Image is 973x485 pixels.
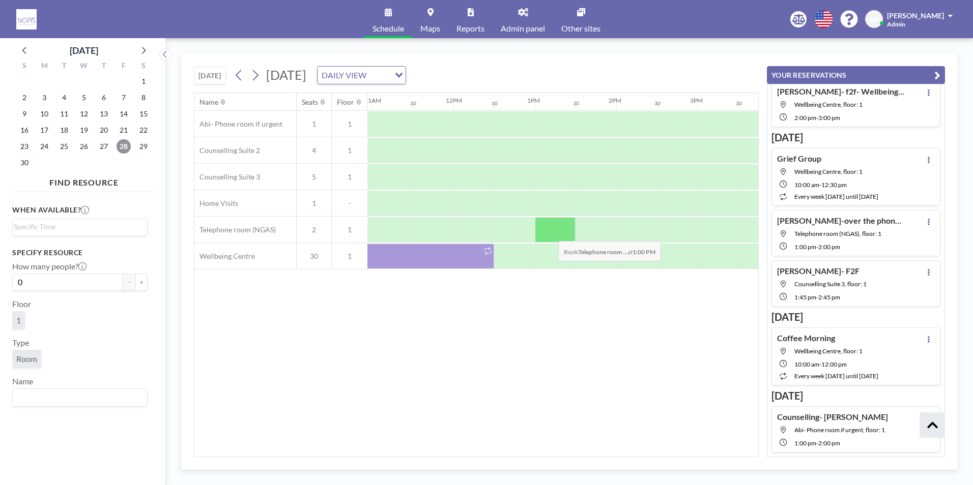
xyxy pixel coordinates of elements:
[794,426,885,434] span: Abi- Phone room if urgent, floor: 1
[337,98,354,107] div: Floor
[373,24,404,33] span: Schedule
[194,119,282,129] span: Abi- Phone room if urgent
[771,131,940,144] h3: [DATE]
[794,293,816,301] span: 1:45 PM
[771,389,940,402] h3: [DATE]
[136,90,151,105] span: Saturday, November 8, 2025
[332,252,367,261] span: 1
[297,119,331,129] span: 1
[136,74,151,88] span: Saturday, November 1, 2025
[332,172,367,181] span: 1
[97,90,111,105] span: Thursday, November 6, 2025
[446,97,462,104] div: 12PM
[573,100,579,107] div: 30
[777,333,835,343] h4: Coffee Morning
[818,293,840,301] span: 2:45 PM
[194,225,276,234] span: Telephone room (NGAS)
[54,60,74,73] div: T
[818,114,840,122] span: 3:00 PM
[690,97,703,104] div: 3PM
[777,154,821,164] h4: Grief Group
[94,60,113,73] div: T
[561,24,600,33] span: Other sites
[117,107,131,121] span: Friday, November 14, 2025
[117,123,131,137] span: Friday, November 21, 2025
[297,225,331,234] span: 2
[135,274,148,291] button: +
[97,107,111,121] span: Thursday, November 13, 2025
[297,252,331,261] span: 30
[777,216,904,226] h4: [PERSON_NAME]-over the phone-[PERSON_NAME]
[136,139,151,154] span: Saturday, November 29, 2025
[136,123,151,137] span: Saturday, November 22, 2025
[297,172,331,181] span: 5
[16,354,37,363] span: Room
[194,199,238,208] span: Home Visits
[12,299,31,309] label: Floor
[777,412,888,422] h4: Counselling- [PERSON_NAME]
[136,107,151,121] span: Saturday, November 15, 2025
[364,97,381,104] div: 11AM
[794,439,816,447] span: 1:00 PM
[794,101,863,108] span: Wellbeing Centre, floor: 1
[199,98,218,107] div: Name
[77,123,91,137] span: Wednesday, November 19, 2025
[794,114,816,122] span: 2:00 PM
[194,146,260,155] span: Counselling Suite 2
[318,67,406,84] div: Search for option
[794,280,867,288] span: Counselling Suite 3, floor: 1
[133,60,153,73] div: S
[12,338,29,348] label: Type
[777,86,904,97] h4: [PERSON_NAME]- f2f- Wellbeing centre with [PERSON_NAME]
[74,60,94,73] div: W
[17,107,32,121] span: Sunday, November 9, 2025
[821,181,847,189] span: 12:30 PM
[794,347,863,355] span: Wellbeing Centre, floor: 1
[15,60,35,73] div: S
[794,243,816,251] span: 1:00 PM
[57,123,71,137] span: Tuesday, November 18, 2025
[57,90,71,105] span: Tuesday, November 4, 2025
[12,173,156,188] h4: FIND RESOURCE
[12,261,87,271] label: How many people?
[320,69,368,82] span: DAILY VIEW
[77,107,91,121] span: Wednesday, November 12, 2025
[332,146,367,155] span: 1
[194,252,255,261] span: Wellbeing Centre
[14,391,141,404] input: Search for option
[13,389,147,406] div: Search for option
[17,139,32,154] span: Sunday, November 23, 2025
[633,248,655,256] b: 1:00 PM
[17,123,32,137] span: Sunday, November 16, 2025
[794,230,881,237] span: Telephone room (NGAS), floor: 1
[887,11,944,20] span: [PERSON_NAME]
[57,107,71,121] span: Tuesday, November 11, 2025
[771,311,940,323] h3: [DATE]
[37,107,51,121] span: Monday, November 10, 2025
[816,439,818,447] span: -
[297,199,331,208] span: 1
[816,293,818,301] span: -
[558,241,661,261] span: Book at
[818,439,840,447] span: 2:00 PM
[77,90,91,105] span: Wednesday, November 5, 2025
[410,100,416,107] div: 30
[578,248,627,256] b: Telephone room ...
[37,90,51,105] span: Monday, November 3, 2025
[70,43,98,57] div: [DATE]
[17,156,32,170] span: Sunday, November 30, 2025
[16,315,21,325] span: 1
[868,15,880,24] span: AW
[767,66,945,84] button: YOUR RESERVATIONS
[17,90,32,105] span: Sunday, November 2, 2025
[194,67,226,84] button: [DATE]
[887,20,905,28] span: Admin
[816,114,818,122] span: -
[794,193,878,200] span: every week [DATE] until [DATE]
[123,274,135,291] button: -
[777,266,860,276] h4: [PERSON_NAME]- F2F
[819,181,821,189] span: -
[332,119,367,129] span: 1
[736,100,742,107] div: 30
[117,139,131,154] span: Friday, November 28, 2025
